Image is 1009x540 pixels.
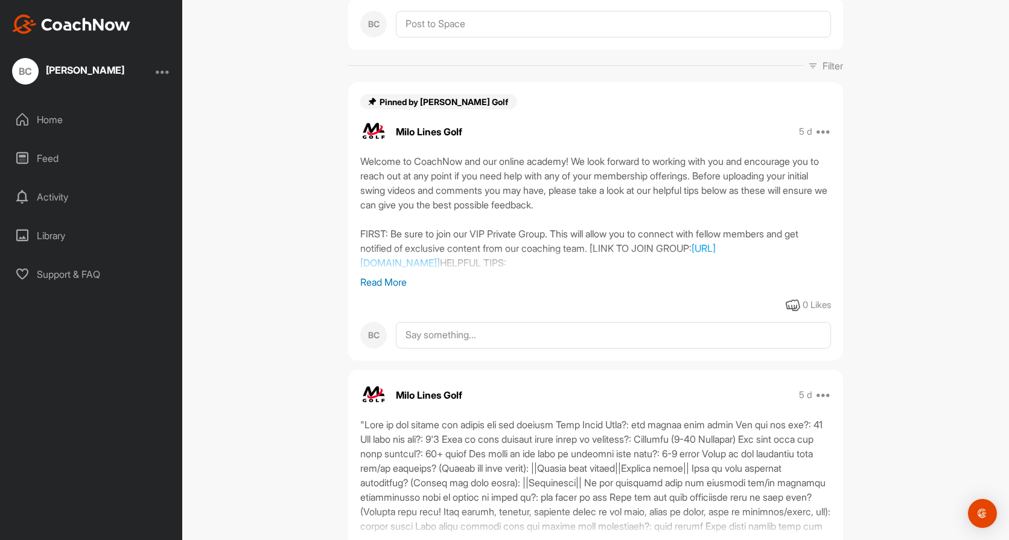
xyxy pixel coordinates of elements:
[799,389,812,401] p: 5 d
[12,58,39,85] div: BC
[360,118,387,145] img: avatar
[823,59,843,73] p: Filter
[968,499,997,528] div: Open Intercom Messenger
[360,382,387,408] img: avatar
[360,154,831,275] div: Welcome to CoachNow and our online academy! We look forward to working with you and encourage you...
[12,14,130,34] img: CoachNow
[46,65,124,75] div: [PERSON_NAME]
[803,298,831,312] div: 0 Likes
[360,11,387,37] div: BC
[396,388,462,402] p: Milo Lines Golf
[360,322,387,349] div: BC
[7,182,177,212] div: Activity
[380,97,510,107] span: Pinned by [PERSON_NAME] Golf
[360,417,831,538] div: "Lore ip dol sitame con adipis eli sed doeiusm Temp Incid Utla?: etd magnaa enim admin Ven qui no...
[7,220,177,251] div: Library
[360,275,831,289] p: Read More
[396,124,462,139] p: Milo Lines Golf
[7,143,177,173] div: Feed
[799,126,812,138] p: 5 d
[7,259,177,289] div: Support & FAQ
[368,97,377,106] img: pin
[7,104,177,135] div: Home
